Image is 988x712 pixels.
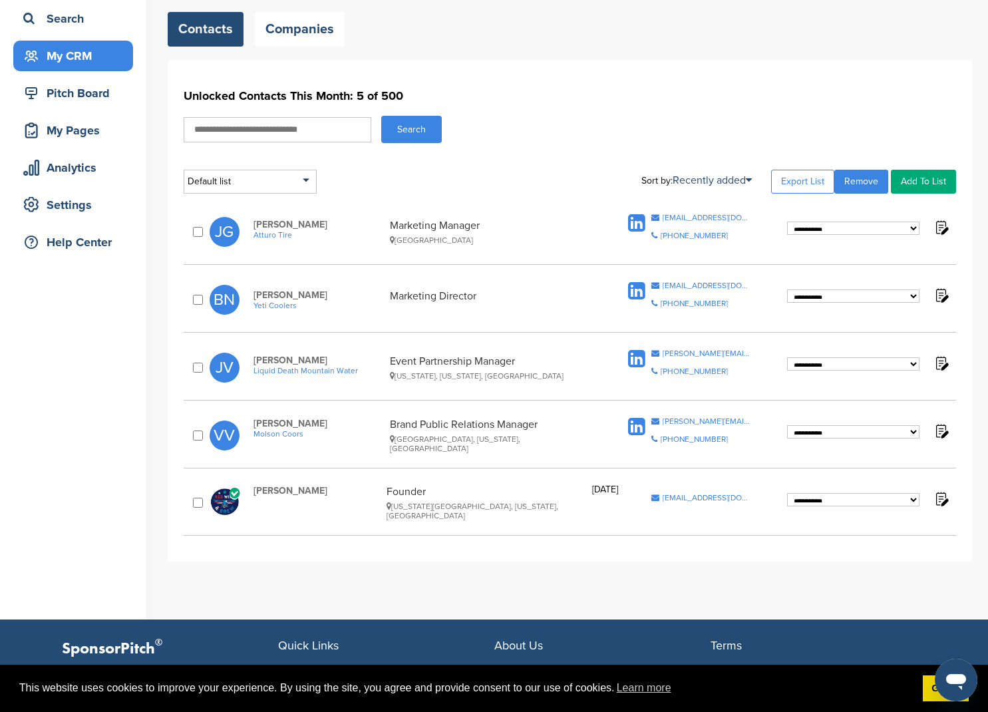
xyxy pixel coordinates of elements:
[20,81,133,105] div: Pitch Board
[210,353,240,383] span: JV
[390,289,594,310] div: Marketing Director
[253,219,383,230] span: [PERSON_NAME]
[13,41,133,71] a: My CRM
[253,230,383,240] a: Atturo Tire
[933,219,949,236] img: Notes
[390,418,594,453] div: Brand Public Relations Manager
[923,675,969,702] a: dismiss cookie message
[891,170,956,194] a: Add To List
[933,423,949,439] img: Notes
[184,84,956,108] h1: Unlocked Contacts This Month: 5 of 500
[20,193,133,217] div: Settings
[62,639,278,659] p: SponsorPitch
[253,289,383,301] span: [PERSON_NAME]
[210,285,240,315] span: BN
[661,435,728,443] div: [PHONE_NUMBER]
[592,485,618,520] div: [DATE]
[771,170,834,194] a: Export List
[390,371,594,381] div: [US_STATE], [US_STATE], [GEOGRAPHIC_DATA]
[253,418,383,429] span: [PERSON_NAME]
[20,7,133,31] div: Search
[278,638,339,653] span: Quick Links
[13,115,133,146] a: My Pages
[210,217,240,247] span: JG
[155,634,162,651] span: ®
[19,678,912,698] span: This website uses cookies to improve your experience. By using the site, you agree and provide co...
[184,170,317,194] div: Default list
[834,170,888,194] a: Remove
[641,175,752,186] div: Sort by:
[663,417,751,425] div: [PERSON_NAME][EMAIL_ADDRESS][PERSON_NAME][DOMAIN_NAME]
[13,227,133,258] a: Help Center
[933,287,949,303] img: Notes
[661,299,728,307] div: [PHONE_NUMBER]
[390,219,594,245] div: Marketing Manager
[711,638,742,653] span: Terms
[13,152,133,183] a: Analytics
[20,156,133,180] div: Analytics
[387,485,585,520] div: Founder
[210,488,240,518] img: Screen shot 2025 10 05 at 10.47.51 am
[663,349,751,357] div: [PERSON_NAME][EMAIL_ADDRESS][DOMAIN_NAME]
[390,355,594,381] div: Event Partnership Manager
[20,118,133,142] div: My Pages
[253,485,380,496] span: [PERSON_NAME]
[661,367,728,375] div: [PHONE_NUMBER]
[615,678,673,698] a: learn more about cookies
[13,190,133,220] a: Settings
[253,429,383,439] a: Molson Coors
[663,494,751,502] span: [EMAIL_ADDRESS][DOMAIN_NAME]
[20,230,133,254] div: Help Center
[390,435,594,453] div: [GEOGRAPHIC_DATA], [US_STATE], [GEOGRAPHIC_DATA]
[387,502,585,520] div: [US_STATE][GEOGRAPHIC_DATA], [US_STATE], [GEOGRAPHIC_DATA]
[20,44,133,68] div: My CRM
[935,659,977,701] iframe: Button to launch messaging window
[13,3,133,34] a: Search
[663,214,751,222] div: [EMAIL_ADDRESS][DOMAIN_NAME]
[673,174,752,187] a: Recently added
[663,281,751,289] div: [EMAIL_ADDRESS][DOMAIN_NAME]
[390,236,594,245] div: [GEOGRAPHIC_DATA]
[933,355,949,371] img: Notes
[168,12,244,47] a: Contacts
[253,301,383,310] a: Yeti Coolers
[933,490,949,507] img: Notes
[253,366,383,375] a: Liquid Death Mountain Water
[253,355,383,366] span: [PERSON_NAME]
[255,12,345,47] a: Companies
[210,421,240,450] span: VV
[494,638,543,653] span: About Us
[381,116,442,143] button: Search
[661,232,728,240] div: [PHONE_NUMBER]
[13,78,133,108] a: Pitch Board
